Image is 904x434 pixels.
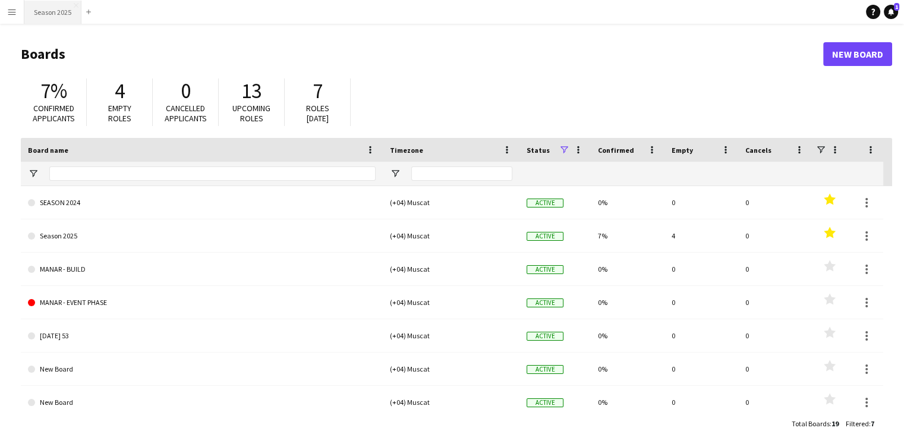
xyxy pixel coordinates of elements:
button: Open Filter Menu [28,168,39,179]
a: New Board [823,42,892,66]
div: 0 [664,353,738,385]
a: [DATE] 53 [28,319,376,353]
div: (+04) Muscat [383,319,519,352]
a: SEASON 2024 [28,186,376,219]
button: Season 2025 [24,1,81,24]
span: Cancels [745,146,771,155]
span: Cancelled applicants [165,103,207,124]
div: 0% [591,386,664,419]
span: 4 [115,78,125,104]
span: Empty roles [108,103,131,124]
span: 19 [831,419,839,428]
div: 0 [738,253,812,285]
div: 0% [591,353,664,385]
span: Filtered [846,419,869,428]
div: 0 [664,386,738,419]
div: 0% [591,186,664,219]
div: 0 [738,186,812,219]
a: MANAR - EVENT PHASE [28,286,376,319]
button: Open Filter Menu [390,168,401,179]
div: 0 [664,186,738,219]
a: MANAR - BUILD [28,253,376,286]
a: 1 [884,5,898,19]
div: (+04) Muscat [383,353,519,385]
span: 0 [181,78,191,104]
div: 7% [591,219,664,252]
div: 0 [664,253,738,285]
div: 0 [738,353,812,385]
span: Active [527,398,563,407]
div: (+04) Muscat [383,186,519,219]
span: Upcoming roles [232,103,270,124]
div: 0 [664,286,738,319]
div: (+04) Muscat [383,286,519,319]
input: Timezone Filter Input [411,166,512,181]
span: Active [527,232,563,241]
span: Status [527,146,550,155]
div: (+04) Muscat [383,386,519,419]
span: 1 [894,3,899,11]
a: Season 2025 [28,219,376,253]
span: Active [527,265,563,274]
span: Confirmed applicants [33,103,75,124]
span: Empty [672,146,693,155]
a: New Board [28,353,376,386]
div: 0% [591,253,664,285]
div: (+04) Muscat [383,219,519,252]
div: 4 [664,219,738,252]
span: 7 [313,78,323,104]
span: Active [527,199,563,207]
div: 0% [591,319,664,352]
div: 0 [738,319,812,352]
div: 0% [591,286,664,319]
span: Total Boards [792,419,830,428]
span: Roles [DATE] [306,103,329,124]
span: 7% [40,78,67,104]
span: Timezone [390,146,423,155]
span: Confirmed [598,146,634,155]
div: (+04) Muscat [383,253,519,285]
h1: Boards [21,45,823,63]
span: Active [527,298,563,307]
div: 0 [738,219,812,252]
div: 0 [738,286,812,319]
span: 13 [241,78,262,104]
div: 0 [738,386,812,419]
span: Active [527,332,563,341]
div: 0 [664,319,738,352]
span: Board name [28,146,68,155]
span: Active [527,365,563,374]
a: New Board [28,386,376,419]
span: 7 [871,419,874,428]
input: Board name Filter Input [49,166,376,181]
